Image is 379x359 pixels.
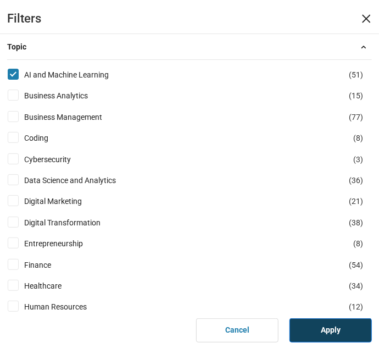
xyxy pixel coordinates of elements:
[24,301,109,313] a: Human Resources
[356,134,360,142] span: 8
[352,302,360,311] span: 12
[7,11,41,27] span: Filters
[24,132,70,144] a: Coding
[349,259,363,271] span: ( )
[24,238,105,250] a: Entrepreneurship
[352,197,360,206] span: 21
[24,195,104,207] a: Digital Marketing
[24,90,110,102] a: Business Analytics
[356,239,360,248] span: 8
[349,174,363,186] span: ( )
[24,174,138,186] a: Data Science and Analytics
[24,217,122,229] a: Digital Transformation
[349,195,363,207] span: ( )
[352,218,360,227] span: 38
[353,238,363,250] span: ( )
[289,318,372,343] a: Apply
[24,111,124,123] a: Business Management
[24,259,73,271] a: Finance
[352,261,360,269] span: 54
[352,176,360,185] span: 36
[353,132,363,144] span: ( )
[352,113,360,121] span: 77
[24,69,131,81] a: AI and Machine Learning
[24,153,93,165] a: Cybersecurity
[356,155,360,164] span: 3
[349,280,363,292] span: ( )
[7,41,35,53] span: Topic
[349,217,363,229] span: ( )
[7,38,372,55] button: Topic
[196,318,278,343] a: Cancel
[352,281,360,290] span: 34
[349,301,363,313] span: ( )
[24,280,83,292] a: Healthcare
[352,70,360,79] span: 51
[353,153,363,165] span: ( )
[352,91,360,100] span: 15
[349,111,363,123] span: ( )
[349,90,363,102] span: ( )
[349,69,363,81] span: ( )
